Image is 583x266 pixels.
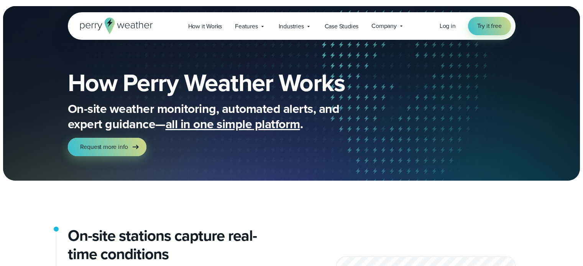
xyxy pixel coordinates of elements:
a: Case Studies [318,18,365,34]
span: Case Studies [325,22,359,31]
a: Try it free [468,17,511,35]
a: How it Works [182,18,229,34]
h2: On-site stations capture real-time conditions [68,227,286,263]
span: Request more info [80,142,128,152]
a: Log in [440,21,456,31]
h1: How Perry Weather Works [68,70,401,95]
span: all in one simple platform [166,115,300,133]
span: Company [371,21,397,31]
span: Features [235,22,258,31]
p: On-site weather monitoring, automated alerts, and expert guidance— . [68,101,374,132]
a: Request more info [68,138,147,156]
span: Try it free [477,21,502,31]
span: Industries [279,22,304,31]
span: How it Works [188,22,222,31]
span: Log in [440,21,456,30]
